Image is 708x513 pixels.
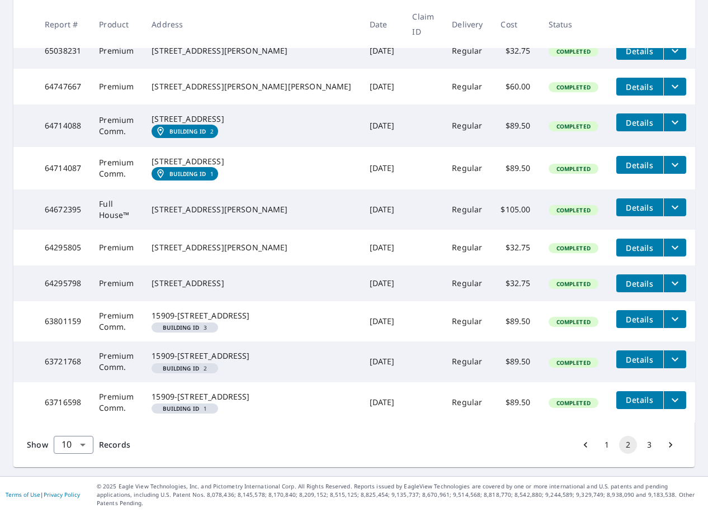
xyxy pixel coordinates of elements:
[616,78,663,96] button: detailsBtn-64747667
[492,104,539,147] td: $89.50
[36,189,90,230] td: 64672395
[156,406,214,411] span: 1
[152,167,218,180] a: Building ID1
[550,399,597,407] span: Completed
[27,439,48,450] span: Show
[36,33,90,69] td: 65038231
[443,230,492,265] td: Regular
[361,69,404,104] td: [DATE]
[492,69,539,104] td: $60.00
[623,278,657,289] span: Details
[361,33,404,69] td: [DATE]
[152,242,351,253] div: [STREET_ADDRESS][PERSON_NAME]
[663,274,686,292] button: filesDropdownBtn-64295798
[623,314,657,325] span: Details
[6,491,80,498] p: |
[598,436,616,454] button: Go to page 1
[550,206,597,214] span: Completed
[550,318,597,326] span: Completed
[577,436,594,454] button: Go to previous page
[575,436,681,454] nav: pagination navigation
[90,301,143,341] td: Premium Comm.
[90,230,143,265] td: Premium
[36,230,90,265] td: 64295805
[663,198,686,216] button: filesDropdownBtn-64672395
[640,436,658,454] button: Go to page 3
[492,33,539,69] td: $32.75
[623,46,657,56] span: Details
[492,230,539,265] td: $32.75
[36,104,90,147] td: 64714088
[663,391,686,409] button: filesDropdownBtn-63716598
[616,350,663,368] button: detailsBtn-63721768
[550,47,597,55] span: Completed
[623,243,657,253] span: Details
[616,274,663,292] button: detailsBtn-64295798
[663,78,686,96] button: filesDropdownBtn-64747667
[663,113,686,131] button: filesDropdownBtn-64714088
[361,104,404,147] td: [DATE]
[97,482,702,507] p: © 2025 Eagle View Technologies, Inc. and Pictometry International Corp. All Rights Reserved. Repo...
[550,359,597,367] span: Completed
[443,147,492,189] td: Regular
[90,265,143,301] td: Premium
[550,280,597,288] span: Completed
[492,147,539,189] td: $89.50
[361,382,404,422] td: [DATE]
[361,189,404,230] td: [DATE]
[36,69,90,104] td: 64747667
[169,170,206,177] em: Building ID
[36,265,90,301] td: 64295798
[663,310,686,328] button: filesDropdownBtn-63801159
[361,341,404,382] td: [DATE]
[152,156,351,167] div: [STREET_ADDRESS]
[361,230,404,265] td: [DATE]
[152,391,351,402] div: 15909-[STREET_ADDRESS]
[90,104,143,147] td: Premium Comm.
[550,83,597,91] span: Completed
[36,382,90,422] td: 63716598
[623,160,657,170] span: Details
[152,81,351,92] div: [STREET_ADDRESS][PERSON_NAME][PERSON_NAME]
[36,341,90,382] td: 63721768
[492,382,539,422] td: $89.50
[152,125,218,138] a: Building ID2
[90,189,143,230] td: Full House™
[163,365,199,371] em: Building ID
[443,69,492,104] td: Regular
[169,128,206,135] em: Building ID
[492,301,539,341] td: $89.50
[616,198,663,216] button: detailsBtn-64672395
[616,113,663,131] button: detailsBtn-64714088
[443,189,492,230] td: Regular
[663,350,686,368] button: filesDropdownBtn-63721768
[619,436,637,454] button: page 2
[616,42,663,60] button: detailsBtn-65038231
[492,189,539,230] td: $105.00
[623,395,657,405] span: Details
[361,301,404,341] td: [DATE]
[443,341,492,382] td: Regular
[616,310,663,328] button: detailsBtn-63801159
[623,202,657,213] span: Details
[163,406,199,411] em: Building ID
[99,439,130,450] span: Records
[616,391,663,409] button: detailsBtn-63716598
[90,33,143,69] td: Premium
[6,491,40,498] a: Terms of Use
[54,429,93,460] div: 10
[54,436,93,454] div: Show 10 records
[492,265,539,301] td: $32.75
[550,122,597,130] span: Completed
[152,350,351,362] div: 15909-[STREET_ADDRESS]
[616,156,663,174] button: detailsBtn-64714087
[663,42,686,60] button: filesDropdownBtn-65038231
[152,278,351,289] div: [STREET_ADDRESS]
[156,325,214,330] span: 3
[623,82,657,92] span: Details
[152,113,351,125] div: [STREET_ADDRESS]
[156,365,214,371] span: 2
[90,382,143,422] td: Premium Comm.
[550,244,597,252] span: Completed
[443,265,492,301] td: Regular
